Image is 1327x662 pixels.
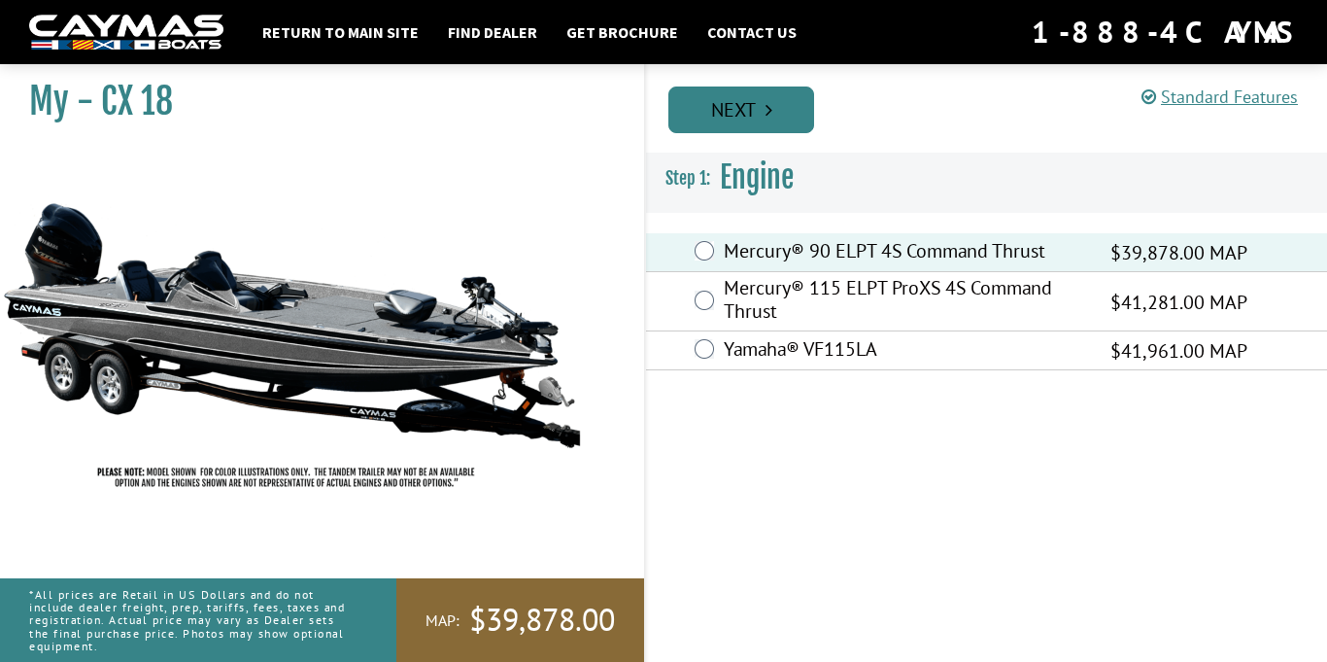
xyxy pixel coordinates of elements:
h1: My - CX 18 [29,80,595,123]
label: Mercury® 115 ELPT ProXS 4S Command Thrust [724,276,1086,328]
a: Find Dealer [438,19,547,45]
a: Contact Us [698,19,806,45]
div: 1-888-4CAYMAS [1032,11,1298,53]
h3: Engine [646,142,1327,214]
span: MAP: [425,610,459,631]
a: Get Brochure [557,19,688,45]
p: *All prices are Retail in US Dollars and do not include dealer freight, prep, tariffs, fees, taxe... [29,578,353,662]
a: Standard Features [1141,86,1298,108]
label: Yamaha® VF115LA [724,337,1086,366]
a: Return to main site [253,19,428,45]
span: $41,281.00 MAP [1110,288,1247,317]
label: Mercury® 90 ELPT 4S Command Thrust [724,239,1086,267]
span: $41,961.00 MAP [1110,336,1247,366]
ul: Pagination [663,84,1327,133]
span: $39,878.00 [469,600,615,641]
img: white-logo-c9c8dbefe5ff5ceceb0f0178aa75bf4bb51f6bca0971e226c86eb53dfe498488.png [29,15,223,51]
span: $39,878.00 MAP [1110,238,1247,267]
a: MAP:$39,878.00 [396,578,644,662]
a: Next [668,87,814,133]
